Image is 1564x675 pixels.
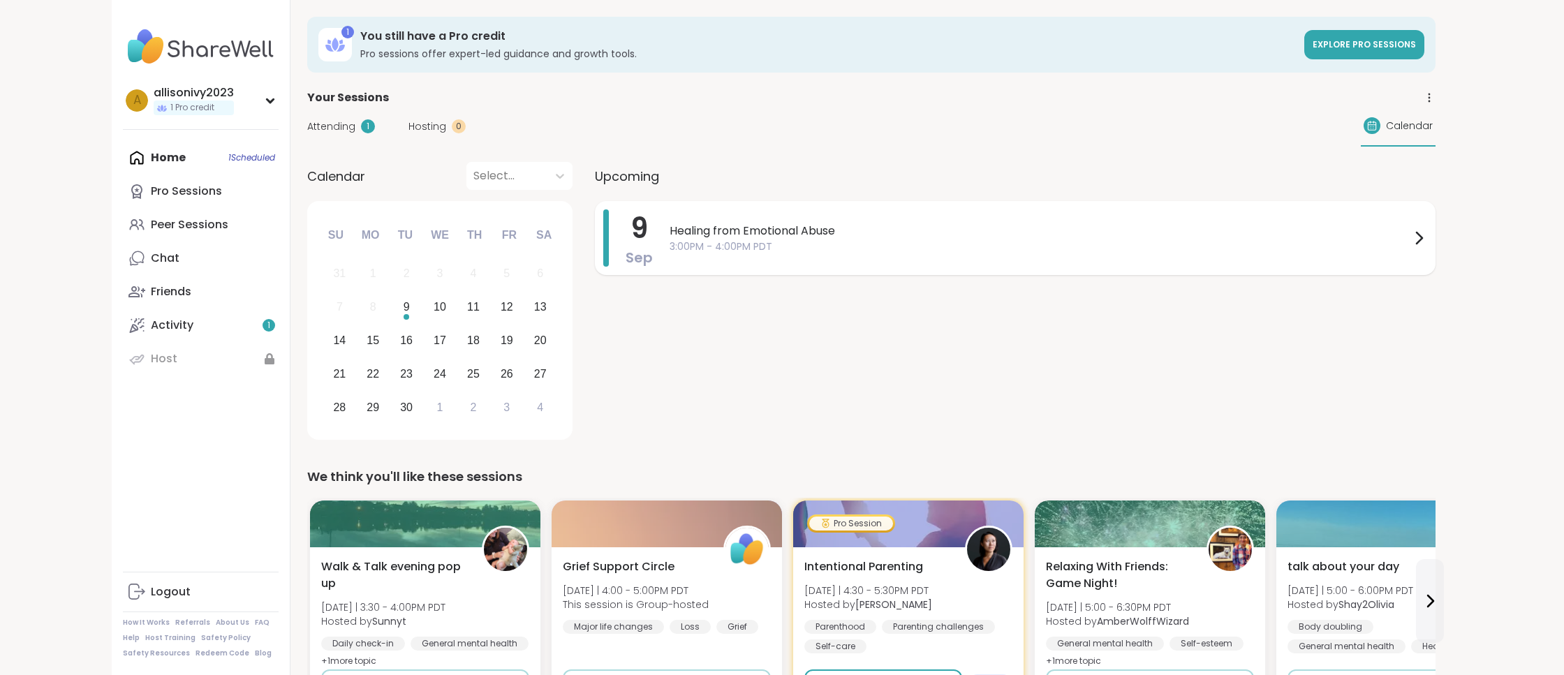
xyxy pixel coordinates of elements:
div: Choose Wednesday, October 1st, 2025 [425,392,455,422]
div: 15 [367,331,379,350]
div: Choose Monday, September 29th, 2025 [358,392,388,422]
div: Choose Tuesday, September 23rd, 2025 [392,359,422,389]
div: 12 [501,297,513,316]
div: Not available Thursday, September 4th, 2025 [459,259,489,289]
div: Choose Monday, September 22nd, 2025 [358,359,388,389]
div: Self-esteem [1170,637,1244,651]
a: Blog [255,648,272,658]
div: Not available Friday, September 5th, 2025 [492,259,522,289]
div: 25 [467,364,480,383]
a: Redeem Code [195,648,249,658]
div: 20 [534,331,547,350]
div: Pro Session [809,517,893,531]
div: Choose Thursday, September 11th, 2025 [459,292,489,322]
div: 5 [503,264,510,283]
span: [DATE] | 4:00 - 5:00PM PDT [563,584,709,598]
div: 24 [434,364,446,383]
span: [DATE] | 3:30 - 4:00PM PDT [321,600,445,614]
div: Choose Tuesday, September 9th, 2025 [392,292,422,322]
div: 8 [370,297,376,316]
span: Sep [626,248,653,267]
div: month 2025-09 [323,257,556,424]
b: Sunnyt [372,614,406,628]
div: Choose Tuesday, September 30th, 2025 [392,392,422,422]
div: Grief [716,620,758,634]
div: General mental health [1046,637,1164,651]
span: Your Sessions [307,89,389,106]
a: About Us [216,618,249,628]
b: Shay2Olivia [1338,598,1394,611]
div: 7 [337,297,343,316]
div: Not available Sunday, August 31st, 2025 [325,259,355,289]
div: Choose Monday, September 15th, 2025 [358,326,388,356]
div: We [425,220,455,251]
div: Not available Monday, September 1st, 2025 [358,259,388,289]
div: Loss [670,620,711,634]
div: We think you'll like these sessions [307,467,1436,487]
span: Hosted by [1046,614,1189,628]
div: 4 [537,398,543,417]
div: 27 [534,364,547,383]
span: [DATE] | 5:00 - 6:30PM PDT [1046,600,1189,614]
div: 2 [404,264,410,283]
div: Sa [529,220,559,251]
div: Friends [151,284,191,299]
div: 31 [333,264,346,283]
div: Choose Friday, September 26th, 2025 [492,359,522,389]
span: Upcoming [595,167,659,186]
div: 1 [437,398,443,417]
div: 19 [501,331,513,350]
span: Calendar [1386,119,1433,133]
div: Host [151,351,177,366]
span: Calendar [307,167,365,186]
b: [PERSON_NAME] [855,598,932,611]
div: Major life changes [563,620,664,634]
a: Help [123,633,140,643]
span: Intentional Parenting [804,558,923,575]
div: Choose Saturday, September 13th, 2025 [525,292,555,322]
div: General mental health [411,637,529,651]
a: Pro Sessions [123,175,279,208]
span: 3:00PM - 4:00PM PDT [670,239,1410,254]
div: 21 [333,364,346,383]
div: Choose Wednesday, September 10th, 2025 [425,292,455,322]
div: Parenting challenges [882,620,995,634]
div: 10 [434,297,446,316]
div: 16 [400,331,413,350]
img: AmberWolffWizard [1209,528,1252,571]
a: Friends [123,275,279,309]
span: a [133,91,141,110]
div: Pro Sessions [151,184,222,199]
div: 28 [333,398,346,417]
div: Parenthood [804,620,876,634]
div: Not available Sunday, September 7th, 2025 [325,292,355,322]
div: Fr [494,220,524,251]
div: Choose Tuesday, September 16th, 2025 [392,326,422,356]
div: 1 [341,26,354,38]
div: Tu [390,220,420,251]
div: 9 [404,297,410,316]
img: Sunnyt [484,528,527,571]
div: Choose Sunday, September 21st, 2025 [325,359,355,389]
span: Explore Pro sessions [1313,38,1416,50]
div: Not available Monday, September 8th, 2025 [358,292,388,322]
span: Hosting [408,119,446,134]
div: 18 [467,331,480,350]
div: Activity [151,318,193,333]
div: Not available Wednesday, September 3rd, 2025 [425,259,455,289]
div: Chat [151,251,179,266]
div: Choose Sunday, September 28th, 2025 [325,392,355,422]
div: Choose Saturday, September 27th, 2025 [525,359,555,389]
a: Safety Resources [123,648,190,658]
div: Choose Saturday, October 4th, 2025 [525,392,555,422]
div: Mo [355,220,385,251]
span: [DATE] | 4:30 - 5:30PM PDT [804,584,932,598]
div: 17 [434,331,446,350]
a: Activity1 [123,309,279,342]
div: Self-care [804,639,866,653]
a: Chat [123,242,279,275]
div: Choose Sunday, September 14th, 2025 [325,326,355,356]
span: Hosted by [804,598,932,611]
span: talk about your day [1288,558,1399,575]
span: 1 Pro credit [170,102,214,114]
